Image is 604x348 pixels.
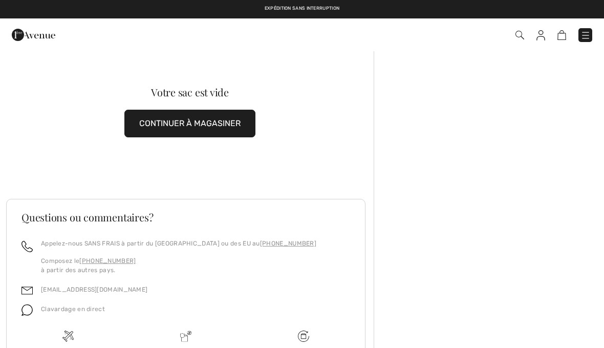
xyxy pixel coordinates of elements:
[557,30,566,40] img: Panier d'achat
[536,30,545,40] img: Mes infos
[12,25,55,45] img: 1ère Avenue
[41,286,147,293] a: [EMAIL_ADDRESS][DOMAIN_NAME]
[79,257,136,264] a: [PHONE_NUMBER]
[580,30,591,40] img: Menu
[62,331,74,342] img: Livraison gratuite dès 99$
[41,239,316,248] p: Appelez-nous SANS FRAIS à partir du [GEOGRAPHIC_DATA] ou des EU au
[21,285,33,296] img: email
[25,87,355,97] div: Votre sac est vide
[21,304,33,316] img: chat
[298,331,309,342] img: Livraison gratuite dès 99$
[260,240,316,247] a: [PHONE_NUMBER]
[124,110,255,137] button: CONTINUER À MAGASINER
[41,305,105,313] span: Clavardage en direct
[180,331,191,342] img: Livraison promise sans frais de dédouanement surprise&nbsp;!
[12,29,55,39] a: 1ère Avenue
[515,31,524,39] img: Recherche
[21,212,350,222] h3: Questions ou commentaires?
[41,256,316,275] p: Composez le à partir des autres pays.
[21,241,33,252] img: call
